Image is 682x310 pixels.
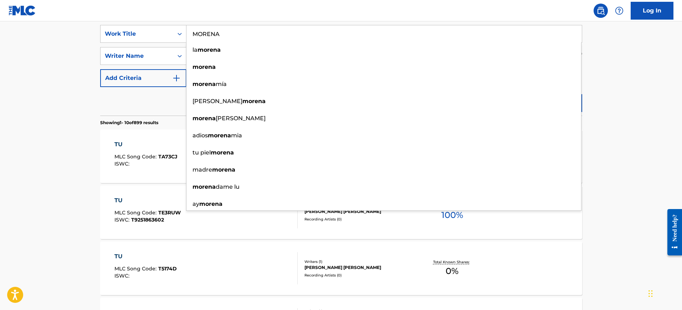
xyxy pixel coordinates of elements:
[441,209,463,222] span: 100 %
[114,252,177,261] div: TU
[9,5,36,16] img: MLC Logo
[193,183,216,190] strong: morena
[193,115,216,122] strong: morena
[446,265,458,278] span: 0 %
[615,6,624,15] img: help
[114,209,158,216] span: MLC Song Code :
[211,149,234,156] strong: morena
[193,46,198,53] span: la
[158,265,177,272] span: T5174D
[242,98,266,105] strong: morena
[216,183,240,190] span: dame lu
[100,129,582,183] a: TUMLC Song Code:TA73CJISWC:Writers (3)[PERSON_NAME], [PERSON_NAME], [PERSON_NAME] [PERSON_NAME]Re...
[596,6,605,15] img: search
[304,259,412,264] div: Writers ( 1 )
[114,161,131,167] span: ISWC :
[100,120,158,126] p: Showing 1 - 10 of 899 results
[304,264,412,271] div: [PERSON_NAME] [PERSON_NAME]
[433,259,471,265] p: Total Known Shares:
[212,166,235,173] strong: morena
[594,4,608,18] a: Public Search
[216,81,227,87] span: mía
[662,207,682,258] iframe: Resource Center
[193,63,216,70] strong: morena
[199,200,222,207] strong: morena
[114,265,158,272] span: MLC Song Code :
[105,30,169,38] div: Work Title
[612,4,626,18] div: Help
[100,25,582,116] form: Search Form
[648,283,653,304] div: Drag
[193,81,216,87] strong: morena
[198,46,221,53] strong: morena
[114,273,131,279] span: ISWC :
[114,153,158,160] span: MLC Song Code :
[158,209,181,216] span: TE3RUW
[631,2,673,20] a: Log In
[193,132,208,139] span: adios
[304,217,412,222] div: Recording Artists ( 0 )
[193,98,242,105] span: [PERSON_NAME]
[646,276,682,310] iframe: Chat Widget
[208,132,231,139] strong: morena
[158,153,178,160] span: TA73CJ
[304,208,412,215] div: [PERSON_NAME] [PERSON_NAME]
[114,140,178,149] div: TU
[114,196,181,205] div: TU
[100,242,582,295] a: TUMLC Song Code:T5174DISWC:Writers (1)[PERSON_NAME] [PERSON_NAME]Recording Artists (0)Total Known...
[193,166,212,173] span: madre
[114,217,131,223] span: ISWC :
[131,217,164,223] span: T9251863602
[193,149,211,156] span: tu piel
[231,132,242,139] span: mia
[172,74,181,82] img: 9d2ae6d4665cec9f34b9.svg
[193,200,199,207] span: ay
[105,52,169,60] div: Writer Name
[100,69,186,87] button: Add Criteria
[100,186,582,239] a: TUMLC Song Code:TE3RUWISWC:T9251863602Writers (1)[PERSON_NAME] [PERSON_NAME]Recording Artists (0)...
[304,273,412,278] div: Recording Artists ( 0 )
[216,115,266,122] span: [PERSON_NAME]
